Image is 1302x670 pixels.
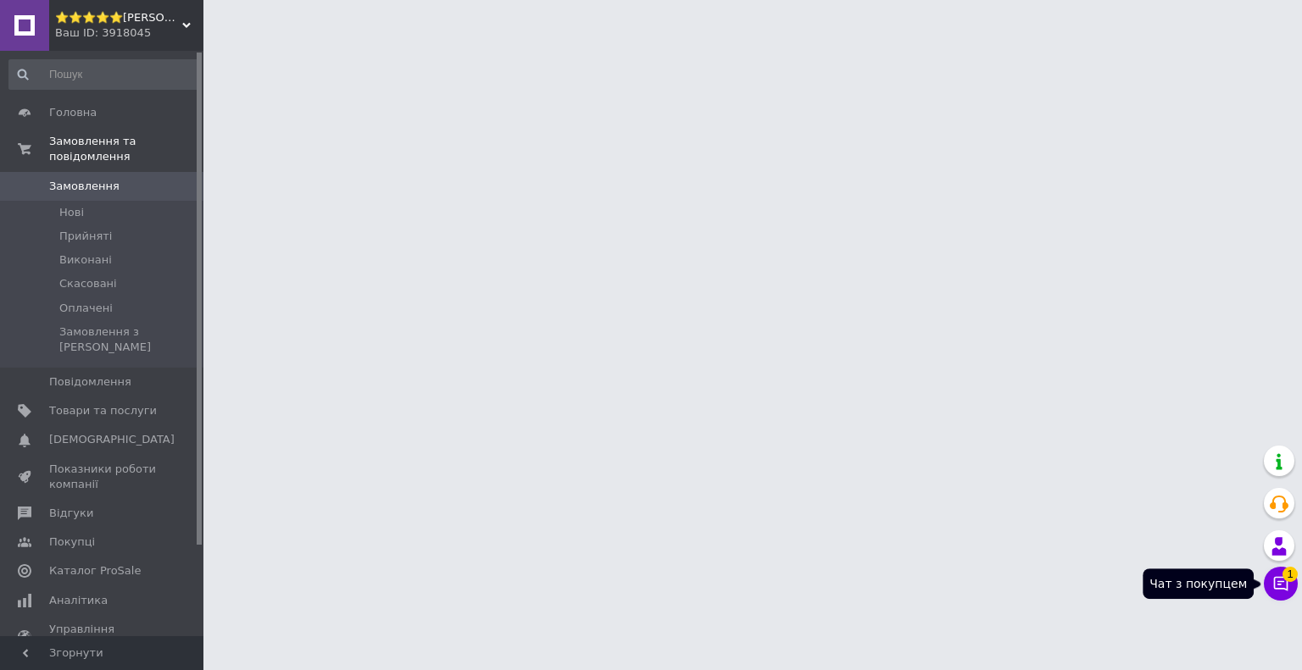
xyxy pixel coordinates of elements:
[49,506,93,521] span: Відгуки
[59,229,112,244] span: Прийняті
[55,25,203,41] div: Ваш ID: 3918045
[49,534,95,550] span: Покупці
[59,276,117,291] span: Скасовані
[49,593,108,608] span: Аналітика
[59,301,113,316] span: Оплачені
[49,374,131,390] span: Повідомлення
[49,134,203,164] span: Замовлення та повідомлення
[8,59,200,90] input: Пошук
[49,432,175,447] span: [DEMOGRAPHIC_DATA]
[59,252,112,268] span: Виконані
[49,403,157,418] span: Товари та послуги
[49,563,141,579] span: Каталог ProSale
[59,205,84,220] span: Нові
[49,179,120,194] span: Замовлення
[49,462,157,492] span: Показники роботи компанії
[1283,567,1298,582] span: 1
[49,622,157,652] span: Управління сайтом
[1264,567,1298,601] button: Чат з покупцем1
[1143,568,1254,599] div: Чат з покупцем
[59,324,198,355] span: Замовлення з [PERSON_NAME]
[55,10,182,25] span: ⭐⭐⭐⭐⭐Angel's touch Територія затишку та комфорту
[49,105,97,120] span: Головна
